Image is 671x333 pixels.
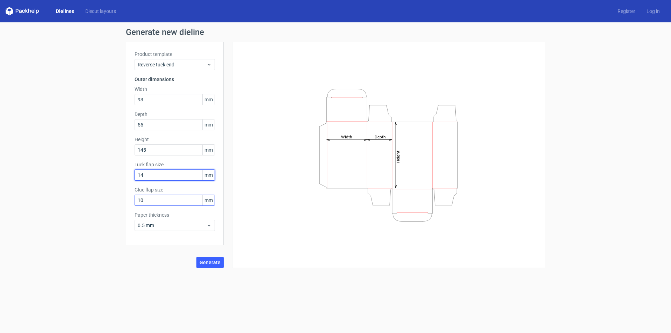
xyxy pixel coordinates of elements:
[341,134,352,139] tspan: Width
[50,8,80,15] a: Dielines
[202,94,215,105] span: mm
[135,51,215,58] label: Product template
[641,8,665,15] a: Log in
[200,260,221,265] span: Generate
[196,257,224,268] button: Generate
[202,195,215,205] span: mm
[138,61,207,68] span: Reverse tuck end
[135,76,215,83] h3: Outer dimensions
[135,86,215,93] label: Width
[135,211,215,218] label: Paper thickness
[202,120,215,130] span: mm
[135,161,215,168] label: Tuck flap size
[135,136,215,143] label: Height
[138,222,207,229] span: 0.5 mm
[612,8,641,15] a: Register
[126,28,545,36] h1: Generate new dieline
[135,186,215,193] label: Glue flap size
[396,150,401,162] tspan: Height
[202,145,215,155] span: mm
[80,8,122,15] a: Diecut layouts
[135,111,215,118] label: Depth
[375,134,386,139] tspan: Depth
[202,170,215,180] span: mm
